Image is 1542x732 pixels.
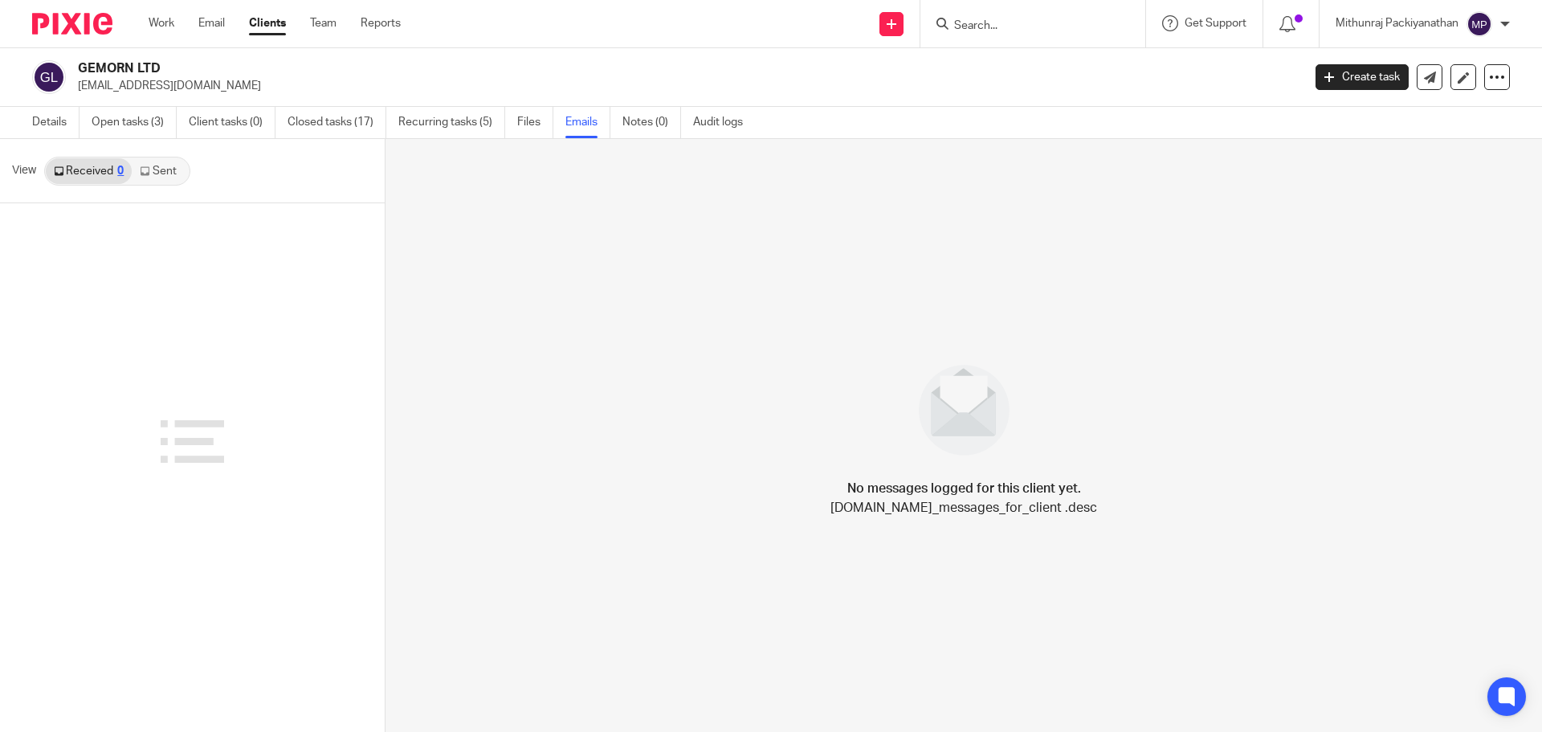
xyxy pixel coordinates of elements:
input: Search [953,19,1097,34]
a: Create task [1316,64,1409,90]
h4: No messages logged for this client yet. [847,479,1081,498]
img: svg%3E [32,60,66,94]
h2: GEMORN LTD [78,60,1049,77]
a: Sent [132,158,188,184]
a: Recurring tasks (5) [398,107,505,138]
div: 0 [117,166,124,177]
img: svg%3E [1467,11,1492,37]
a: Audit logs [693,107,755,138]
a: Clients [249,15,286,31]
img: image [908,354,1020,466]
span: Get Support [1185,18,1246,29]
p: [EMAIL_ADDRESS][DOMAIN_NAME] [78,78,1291,94]
a: Files [517,107,553,138]
a: Work [149,15,174,31]
a: Emails [565,107,610,138]
p: [DOMAIN_NAME]_messages_for_client .desc [830,498,1097,517]
a: Notes (0) [622,107,681,138]
a: Closed tasks (17) [288,107,386,138]
a: Client tasks (0) [189,107,275,138]
a: Reports [361,15,401,31]
a: Details [32,107,80,138]
a: Team [310,15,337,31]
span: View [12,162,36,179]
p: Mithunraj Packiyanathan [1336,15,1458,31]
a: Email [198,15,225,31]
img: Pixie [32,13,112,35]
a: Received0 [46,158,132,184]
a: Open tasks (3) [92,107,177,138]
